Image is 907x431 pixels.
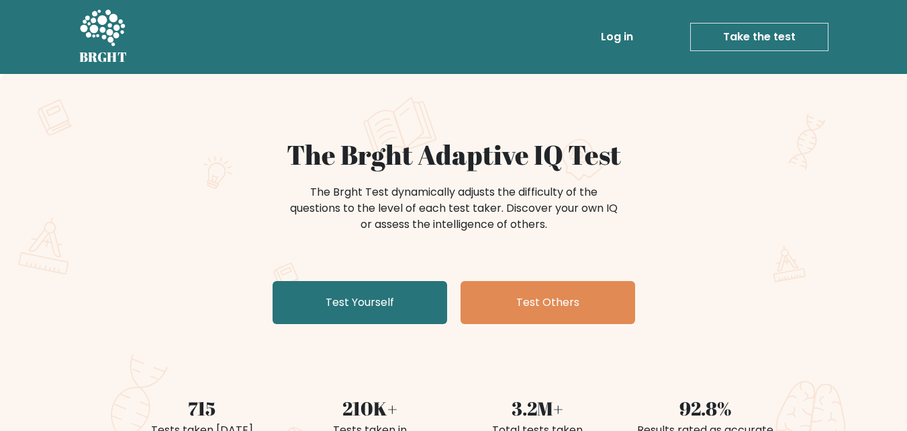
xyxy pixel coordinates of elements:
[79,49,128,65] h5: BRGHT
[595,24,638,50] a: Log in
[630,394,781,422] div: 92.8%
[294,394,446,422] div: 210K+
[126,394,278,422] div: 715
[461,281,635,324] a: Test Others
[286,184,622,233] div: The Brght Test dynamically adjusts the difficulty of the questions to the level of each test take...
[126,139,781,171] h1: The Brght Adaptive IQ Test
[273,281,447,324] a: Test Yourself
[690,23,828,51] a: Take the test
[79,5,128,69] a: BRGHT
[462,394,614,422] div: 3.2M+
